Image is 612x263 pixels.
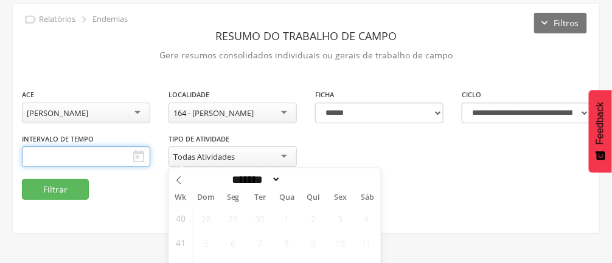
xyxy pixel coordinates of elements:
label: Tipo de Atividade [169,134,229,144]
span: Wk [169,189,193,206]
select: Month [228,173,282,186]
span: Seg [220,194,246,202]
label: Ciclo [462,90,481,100]
p: Endemias [92,15,128,24]
span: Outubro 11, 2025 [355,231,378,254]
span: 40 [176,207,186,230]
i:  [131,149,146,164]
span: Outubro 1, 2025 [274,207,298,230]
span: Setembro 28, 2025 [195,207,218,230]
label: Ficha [315,90,334,100]
label: Localidade [169,90,209,100]
span: Outubro 6, 2025 [221,231,245,254]
span: Outubro 5, 2025 [195,231,218,254]
div: [PERSON_NAME] [27,108,88,118]
header: Resumo do Trabalho de Campo [22,25,590,47]
div: Todas Atividades [173,151,235,162]
span: Setembro 29, 2025 [221,207,245,230]
span: 41 [176,231,186,254]
span: Outubro 9, 2025 [301,231,325,254]
span: Qui [301,194,327,202]
span: Qua [273,194,300,202]
span: Sex [327,194,354,202]
p: Relatórios [39,15,75,24]
span: Sáb [354,194,381,202]
span: Outubro 2, 2025 [301,207,325,230]
span: Outubro 3, 2025 [328,207,352,230]
span: Dom [193,194,220,202]
span: Outubro 4, 2025 [355,207,378,230]
label: Intervalo de Tempo [22,134,94,144]
span: Outubro 10, 2025 [328,231,352,254]
span: Setembro 30, 2025 [248,207,271,230]
button: Filtrar [22,179,89,200]
span: Ter [246,194,273,202]
button: Filtros [534,13,587,33]
label: ACE [22,90,34,100]
input: Year [281,173,321,186]
button: Feedback - Mostrar pesquisa [589,90,612,172]
p: Gere resumos consolidados individuais ou gerais de trabalho de campo [22,47,590,64]
span: Outubro 7, 2025 [248,231,271,254]
i:  [77,13,91,26]
div: 164 - [PERSON_NAME] [173,108,254,118]
i:  [24,13,37,26]
span: Feedback [595,102,606,145]
span: Outubro 8, 2025 [274,231,298,254]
